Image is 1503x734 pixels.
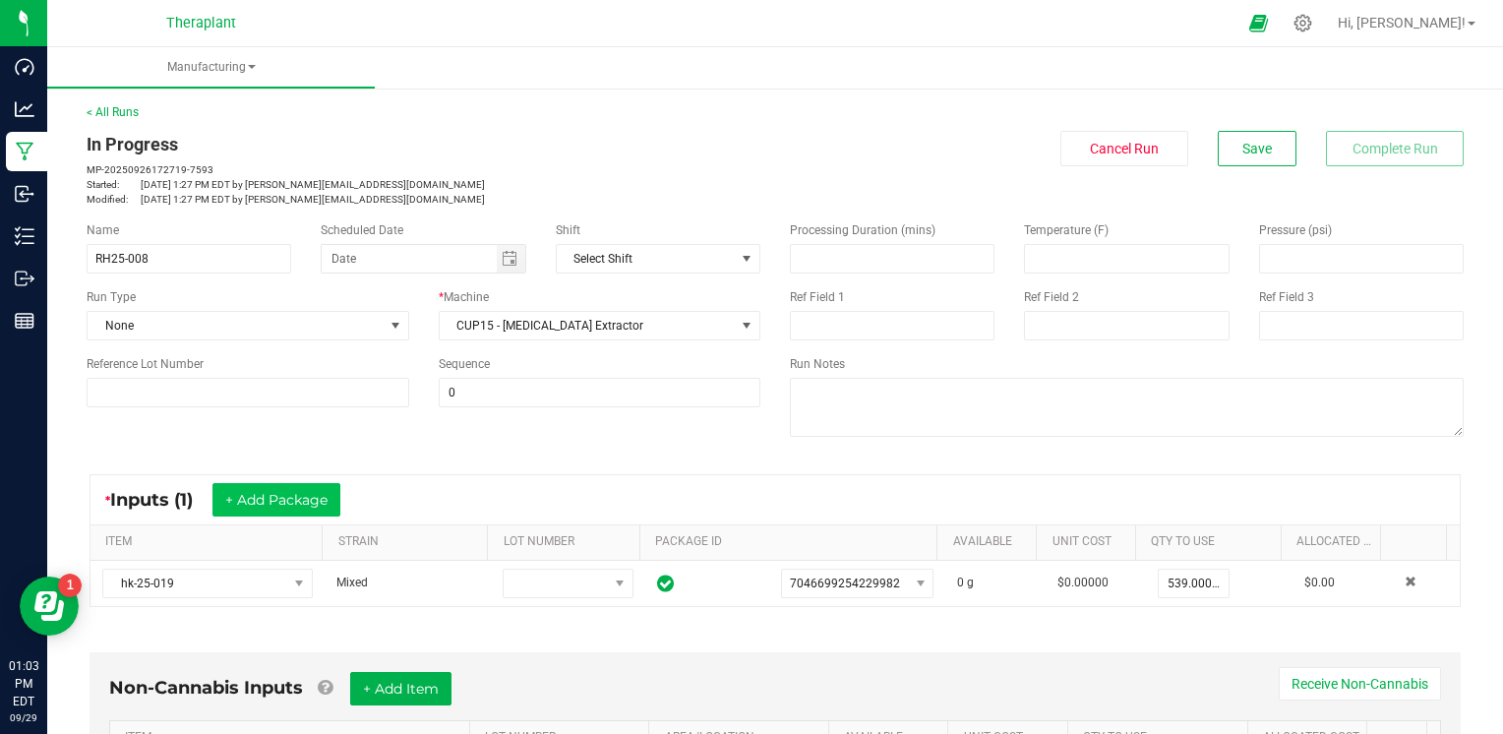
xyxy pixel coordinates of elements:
[87,357,204,371] span: Reference Lot Number
[87,288,136,306] span: Run Type
[105,534,315,550] a: ITEMSortable
[318,677,332,699] a: Add Non-Cannabis items that were also consumed in the run (e.g. gloves and packaging); Also add N...
[321,223,403,237] span: Scheduled Date
[790,357,845,371] span: Run Notes
[1024,223,1109,237] span: Temperature (F)
[15,99,34,119] inline-svg: Analytics
[350,672,451,705] button: + Add Item
[657,572,674,595] span: In Sync
[87,177,141,192] span: Started:
[781,569,933,598] span: NO DATA FOUND
[790,223,935,237] span: Processing Duration (mins)
[1024,290,1079,304] span: Ref Field 2
[87,162,760,177] p: MP-20250926172719-7593
[1279,667,1441,701] button: Receive Non-Cannabis
[212,483,340,517] button: + Add Package
[655,534,930,550] a: PACKAGE IDSortable
[1396,534,1439,550] a: Sortable
[1259,223,1332,237] span: Pressure (psi)
[439,357,490,371] span: Sequence
[1304,576,1335,589] span: $0.00
[20,577,79,636] iframe: Resource center
[338,534,480,550] a: STRAINSortable
[444,290,489,304] span: Machine
[1090,141,1159,156] span: Cancel Run
[556,223,580,237] span: Shift
[58,574,82,597] iframe: Resource center unread badge
[1060,131,1188,166] button: Cancel Run
[1242,141,1272,156] span: Save
[47,59,375,76] span: Manufacturing
[1296,534,1372,550] a: Allocated CostSortable
[953,534,1029,550] a: AVAILABLESortable
[15,311,34,331] inline-svg: Reports
[790,290,845,304] span: Ref Field 1
[110,489,212,511] span: Inputs (1)
[1353,141,1438,156] span: Complete Run
[1151,534,1273,550] a: QTY TO USESortable
[9,657,38,710] p: 01:03 PM EDT
[957,576,964,589] span: 0
[336,576,368,589] span: Mixed
[1259,290,1314,304] span: Ref Field 3
[557,245,735,273] span: Select Shift
[47,47,375,89] a: Manufacturing
[556,244,760,274] span: NO DATA FOUND
[440,312,736,339] span: CUP15 - [MEDICAL_DATA] Extractor
[1338,15,1466,31] span: Hi, [PERSON_NAME]!
[1052,534,1128,550] a: Unit CostSortable
[497,245,525,273] span: Toggle calendar
[1057,576,1109,589] span: $0.00000
[504,534,632,550] a: LOT NUMBERSortable
[87,105,139,119] a: < All Runs
[87,192,141,207] span: Modified:
[87,223,119,237] span: Name
[88,312,384,339] span: None
[15,57,34,77] inline-svg: Dashboard
[87,177,760,192] p: [DATE] 1:27 PM EDT by [PERSON_NAME][EMAIL_ADDRESS][DOMAIN_NAME]
[1291,14,1315,32] div: Manage settings
[15,226,34,246] inline-svg: Inventory
[322,245,497,273] input: Date
[967,576,974,589] span: g
[15,142,34,161] inline-svg: Manufacturing
[103,570,287,597] span: hk-25-019
[87,131,760,157] div: In Progress
[790,577,900,590] span: 7046699254229982
[1236,4,1281,42] span: Open Ecommerce Menu
[1326,131,1464,166] button: Complete Run
[87,192,760,207] p: [DATE] 1:27 PM EDT by [PERSON_NAME][EMAIL_ADDRESS][DOMAIN_NAME]
[109,677,303,699] span: Non-Cannabis Inputs
[9,710,38,725] p: 09/29
[1218,131,1296,166] button: Save
[166,15,236,31] span: Theraplant
[15,184,34,204] inline-svg: Inbound
[15,269,34,288] inline-svg: Outbound
[102,569,313,598] span: NO DATA FOUND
